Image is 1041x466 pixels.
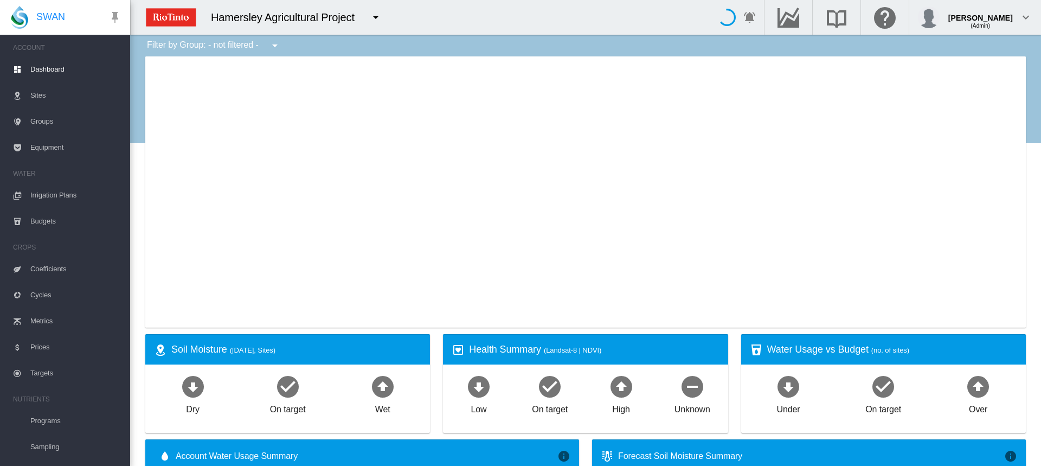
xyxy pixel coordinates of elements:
[965,373,991,399] md-icon: icon-arrow-up-bold-circle
[365,7,387,28] button: icon-menu-down
[108,11,121,24] md-icon: icon-pin
[13,165,121,182] span: WATER
[775,373,801,399] md-icon: icon-arrow-down-bold-circle
[824,11,850,24] md-icon: Search the knowledge base
[370,373,396,399] md-icon: icon-arrow-up-bold-circle
[158,450,171,463] md-icon: icon-water
[369,11,382,24] md-icon: icon-menu-down
[180,373,206,399] md-icon: icon-arrow-down-bold-circle
[30,182,121,208] span: Irrigation Plans
[30,434,121,460] span: Sampling
[971,23,990,29] span: (Admin)
[36,10,65,24] span: SWAN
[767,343,1017,356] div: Water Usage vs Budget
[679,373,705,399] md-icon: icon-minus-circle
[176,450,557,462] span: Account Water Usage Summary
[230,346,275,354] span: ([DATE], Sites)
[618,450,1004,462] div: Forecast Soil Moisture Summary
[30,308,121,334] span: Metrics
[275,373,301,399] md-icon: icon-checkbox-marked-circle
[777,399,800,416] div: Under
[30,334,121,360] span: Prices
[30,408,121,434] span: Programs
[608,373,634,399] md-icon: icon-arrow-up-bold-circle
[532,399,568,416] div: On target
[452,343,465,356] md-icon: icon-heart-box-outline
[30,135,121,161] span: Equipment
[30,282,121,308] span: Cycles
[142,4,200,31] img: ZPXdBAAAAAElFTkSuQmCC
[268,39,281,52] md-icon: icon-menu-down
[948,8,1013,19] div: [PERSON_NAME]
[674,399,710,416] div: Unknown
[743,11,756,24] md-icon: icon-bell-ring
[13,391,121,408] span: NUTRIENTS
[537,373,563,399] md-icon: icon-checkbox-marked-circle
[1019,11,1032,24] md-icon: icon-chevron-down
[139,35,289,56] div: Filter by Group: - not filtered -
[469,343,719,356] div: Health Summary
[750,343,763,356] md-icon: icon-cup-water
[211,10,364,25] div: Hamersley Agricultural Project
[11,6,28,29] img: SWAN-Landscape-Logo-Colour-drop.png
[471,399,486,416] div: Low
[30,256,121,282] span: Coefficients
[969,399,987,416] div: Over
[612,399,630,416] div: High
[270,399,306,416] div: On target
[739,7,761,28] button: icon-bell-ring
[872,11,898,24] md-icon: Click here for help
[544,346,601,354] span: (Landsat-8 | NDVI)
[775,11,801,24] md-icon: Go to the Data Hub
[601,450,614,463] md-icon: icon-thermometer-lines
[186,399,200,416] div: Dry
[30,208,121,234] span: Budgets
[30,82,121,108] span: Sites
[557,450,570,463] md-icon: icon-information
[264,35,286,56] button: icon-menu-down
[1004,450,1017,463] md-icon: icon-information
[466,373,492,399] md-icon: icon-arrow-down-bold-circle
[918,7,940,28] img: profile.jpg
[171,343,421,356] div: Soil Moisture
[30,360,121,386] span: Targets
[30,56,121,82] span: Dashboard
[870,373,896,399] md-icon: icon-checkbox-marked-circle
[154,343,167,356] md-icon: icon-map-marker-radius
[865,399,901,416] div: On target
[30,108,121,135] span: Groups
[13,39,121,56] span: ACCOUNT
[375,399,390,416] div: Wet
[871,346,909,354] span: (no. of sites)
[13,239,121,256] span: CROPS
